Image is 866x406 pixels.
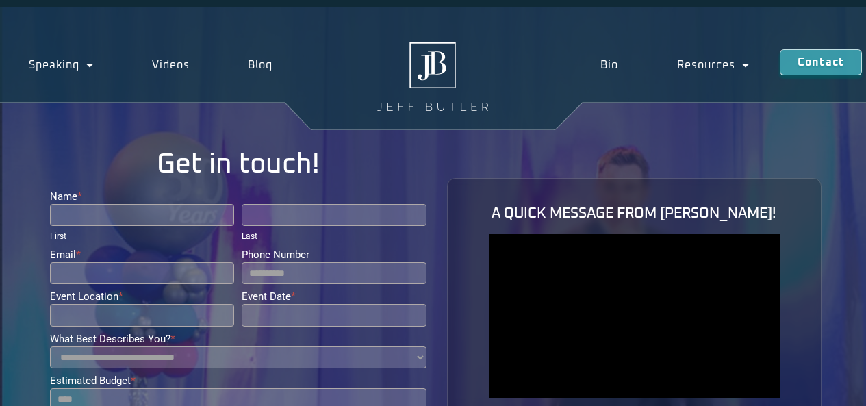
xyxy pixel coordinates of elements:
[50,250,235,262] label: Email
[489,234,780,398] iframe: vimeo Video Player
[50,292,235,304] label: Event Location
[50,334,426,346] label: What Best Describes You?
[219,49,302,81] a: Blog
[50,376,426,388] label: Estimated Budget
[648,49,780,81] a: Resources
[50,192,235,204] label: Name
[242,292,426,304] label: Event Date
[571,49,780,81] nav: Menu
[780,49,862,75] a: Contact
[242,230,426,242] div: Last
[50,151,426,178] h1: Get in touch!
[242,250,426,262] label: Phone Number
[50,230,235,242] div: First
[123,49,219,81] a: Videos
[489,206,780,220] h1: A QUICK MESSAGE FROM [PERSON_NAME]!
[571,49,648,81] a: Bio
[798,57,844,68] span: Contact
